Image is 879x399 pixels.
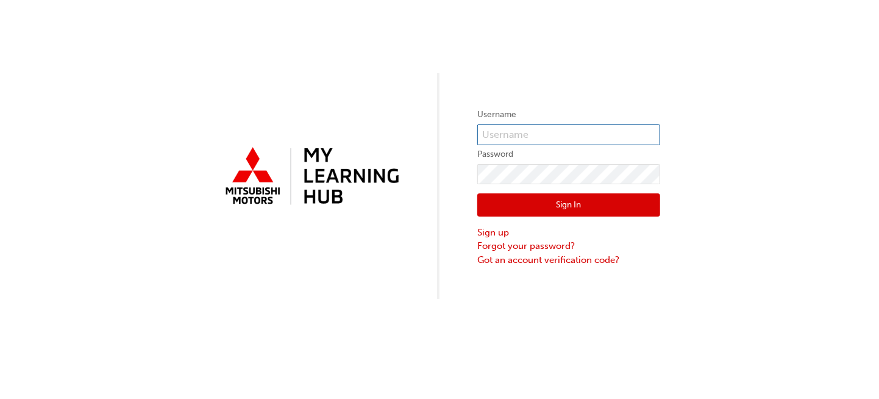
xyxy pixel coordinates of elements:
[477,253,660,267] a: Got an account verification code?
[477,193,660,217] button: Sign In
[477,147,660,162] label: Password
[477,226,660,240] a: Sign up
[477,239,660,253] a: Forgot your password?
[219,142,402,212] img: mmal
[477,107,660,122] label: Username
[477,124,660,145] input: Username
